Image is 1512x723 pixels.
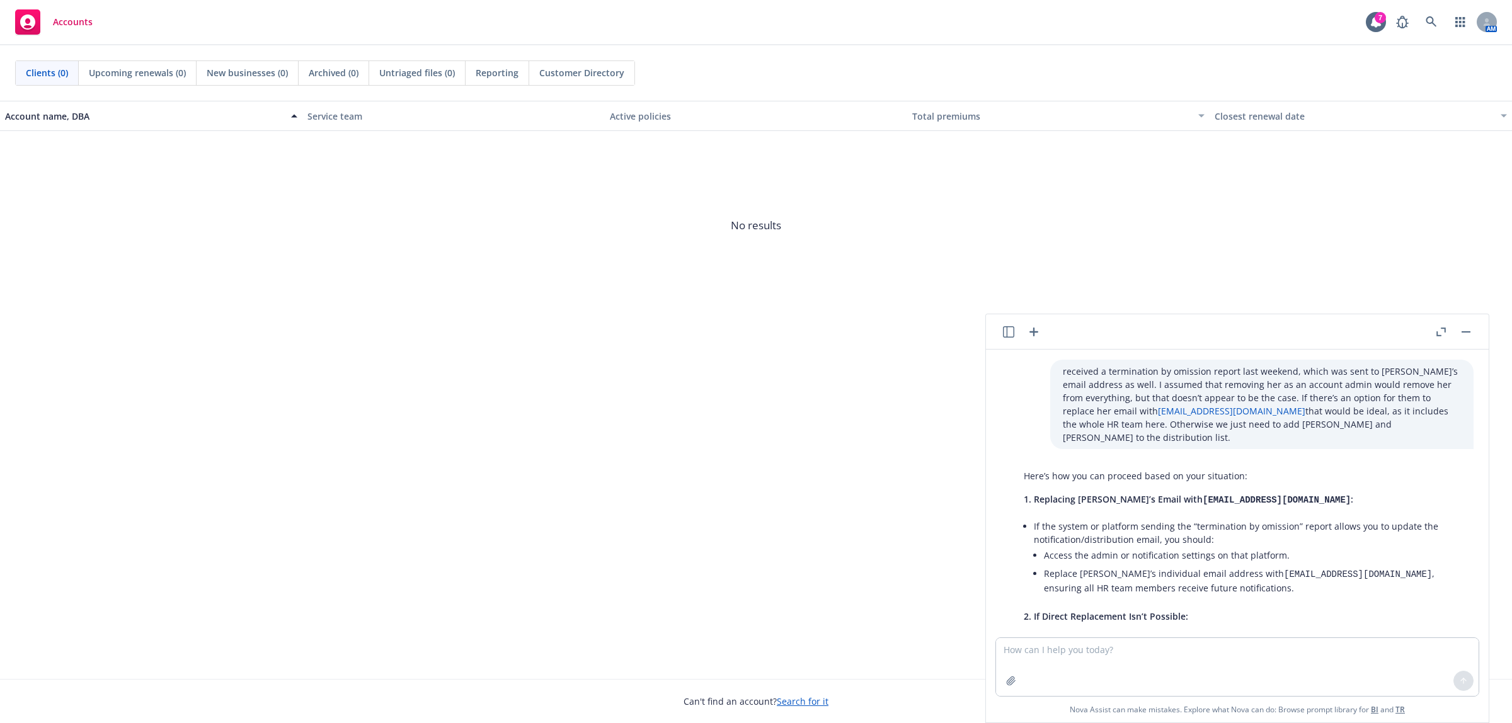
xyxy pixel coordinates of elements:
[10,4,98,40] a: Accounts
[1024,610,1188,622] span: 2. If Direct Replacement Isn’t Possible:
[476,66,518,79] span: Reporting
[1215,110,1493,123] div: Closest renewal date
[379,66,455,79] span: Untriaged files (0)
[1390,9,1415,35] a: Report a Bug
[89,66,186,79] span: Upcoming renewals (0)
[1063,365,1461,444] p: received a termination by omission report last weekend, which was sent to [PERSON_NAME]’s email a...
[605,101,907,131] button: Active policies
[912,110,1191,123] div: Total premiums
[1255,636,1271,648] span: add
[302,101,605,131] button: Service team
[539,66,624,79] span: Customer Directory
[207,66,288,79] span: New businesses (0)
[53,17,93,27] span: Accounts
[610,110,902,123] div: Active policies
[1044,546,1461,564] li: Access the admin or notification settings on that platform.
[907,101,1210,131] button: Total premiums
[1024,493,1353,505] span: 1. Replacing [PERSON_NAME]’s Email with :
[1070,697,1405,722] span: Nova Assist can make mistakes. Explore what Nova can do: Browse prompt library for and
[1210,101,1512,131] button: Closest renewal date
[1158,405,1305,417] a: [EMAIL_ADDRESS][DOMAIN_NAME]
[777,695,828,707] a: Search for it
[1419,9,1444,35] a: Search
[1284,569,1432,579] code: [EMAIL_ADDRESS][DOMAIN_NAME]
[1203,495,1351,505] code: [EMAIL_ADDRESS][DOMAIN_NAME]
[1448,9,1473,35] a: Switch app
[1375,12,1386,23] div: 7
[26,66,68,79] span: Clients (0)
[1044,564,1461,597] li: Replace [PERSON_NAME]’s individual email address with , ensuring all HR team members receive futu...
[5,110,283,123] div: Account name, DBA
[1024,469,1461,482] p: Here’s how you can proceed based on your situation:
[309,66,358,79] span: Archived (0)
[1371,704,1378,715] a: BI
[1034,517,1461,600] li: If the system or platform sending the “termination by omission” report allows you to update the n...
[684,695,828,708] span: Can't find an account?
[1395,704,1405,715] a: TR
[1034,633,1461,717] li: If you cannot replace the email, look for an option to additional recipients:
[307,110,600,123] div: Service team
